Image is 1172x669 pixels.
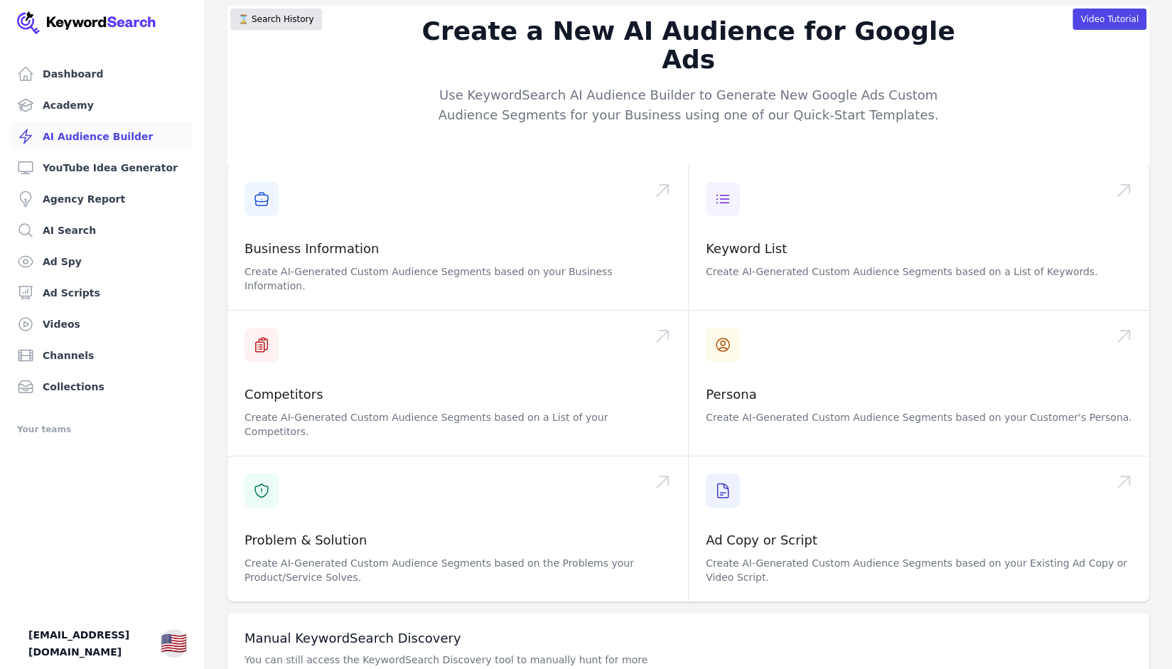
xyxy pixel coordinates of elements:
a: Collections [11,373,193,401]
a: Academy [11,91,193,119]
button: ⌛️ Search History [230,9,322,30]
img: Your Company [17,11,156,34]
h2: Create a New AI Audience for Google Ads [416,17,962,74]
div: Your teams [17,421,187,438]
a: Channels [11,341,193,370]
h3: Manual KeywordSearch Discovery [244,630,1132,647]
a: Business Information [244,241,379,256]
a: Dashboard [11,60,193,88]
a: Problem & Solution [244,532,367,547]
a: Ad Scripts [11,279,193,307]
a: Persona [706,387,757,402]
button: Video Tutorial [1072,9,1146,30]
a: AI Search [11,216,193,245]
p: Use KeywordSearch AI Audience Builder to Generate New Google Ads Custom Audience Segments for you... [416,85,962,125]
div: 🇺🇸 [161,631,187,656]
button: 🇺🇸 [161,629,187,658]
a: Ad Spy [11,247,193,276]
a: Competitors [244,387,323,402]
a: AI Audience Builder [11,122,193,151]
a: YouTube Idea Generator [11,154,193,182]
a: Keyword List [706,241,787,256]
span: [EMAIL_ADDRESS][DOMAIN_NAME] [28,626,149,660]
a: Videos [11,310,193,338]
a: Agency Report [11,185,193,213]
a: Ad Copy or Script [706,532,817,547]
